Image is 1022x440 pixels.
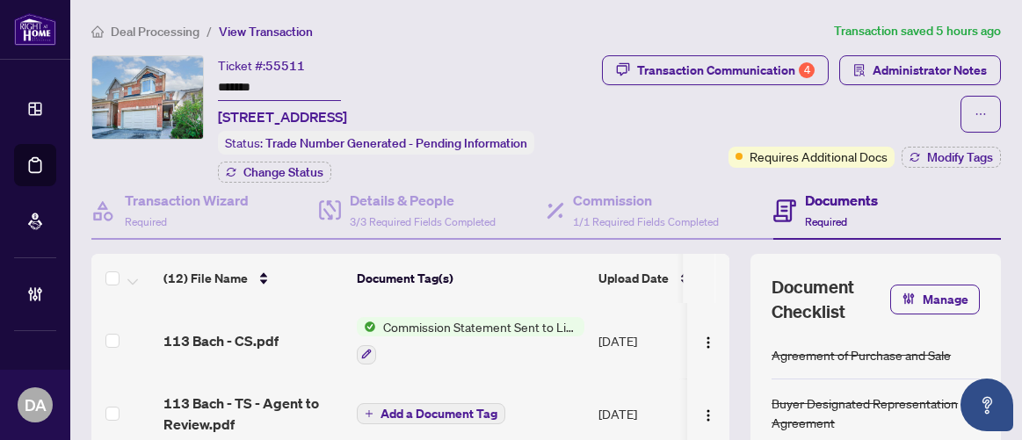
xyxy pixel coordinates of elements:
[591,303,714,379] td: [DATE]
[243,166,323,178] span: Change Status
[927,151,993,163] span: Modify Tags
[381,408,497,420] span: Add a Document Tag
[357,317,376,336] img: Status Icon
[219,24,313,40] span: View Transaction
[694,400,722,428] button: Logo
[218,162,331,183] button: Change Status
[853,64,866,76] span: solution
[91,25,104,38] span: home
[350,215,496,228] span: 3/3 Required Fields Completed
[772,345,951,364] div: Agreement of Purchase and Sale
[218,131,534,155] div: Status:
[573,215,719,228] span: 1/1 Required Fields Completed
[163,330,279,351] span: 113 Bach - CS.pdf
[902,147,1001,168] button: Modify Tags
[218,106,347,127] span: [STREET_ADDRESS]
[890,285,980,314] button: Manage
[163,393,343,435] span: 113 Bach - TS - Agent to Review.pdf
[573,190,719,211] h4: Commission
[265,135,527,151] span: Trade Number Generated - Pending Information
[125,190,249,211] h4: Transaction Wizard
[591,254,714,303] th: Upload Date
[602,55,829,85] button: Transaction Communication4
[750,147,888,166] span: Requires Additional Docs
[376,317,584,336] span: Commission Statement Sent to Listing Brokerage
[92,56,203,139] img: IMG-E12394567_1.jpg
[834,21,1001,41] article: Transaction saved 5 hours ago
[125,215,167,228] span: Required
[357,402,505,425] button: Add a Document Tag
[598,269,669,288] span: Upload Date
[163,269,248,288] span: (12) File Name
[805,215,847,228] span: Required
[14,13,56,46] img: logo
[156,254,350,303] th: (12) File Name
[805,190,878,211] h4: Documents
[772,275,890,324] span: Document Checklist
[25,393,47,417] span: DA
[799,62,815,78] div: 4
[772,393,980,432] div: Buyer Designated Representation Agreement
[839,55,1001,85] button: Administrator Notes
[975,108,987,120] span: ellipsis
[357,317,584,364] button: Status IconCommission Statement Sent to Listing Brokerage
[111,24,199,40] span: Deal Processing
[701,408,715,422] img: Logo
[873,56,987,84] span: Administrator Notes
[923,285,968,314] span: Manage
[365,409,373,418] span: plus
[265,58,305,74] span: 55511
[637,56,815,84] div: Transaction Communication
[350,190,496,211] h4: Details & People
[694,327,722,355] button: Logo
[701,335,715,350] img: Logo
[357,403,505,424] button: Add a Document Tag
[350,254,591,303] th: Document Tag(s)
[960,379,1013,431] button: Open asap
[207,21,212,41] li: /
[218,55,305,76] div: Ticket #:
